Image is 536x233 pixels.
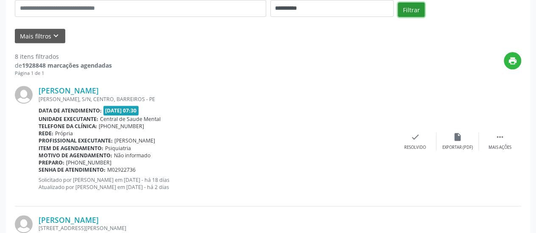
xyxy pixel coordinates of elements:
[39,159,64,166] b: Preparo:
[99,123,144,130] span: [PHONE_NUMBER]
[15,86,33,104] img: img
[15,52,112,61] div: 8 itens filtrados
[404,145,426,151] div: Resolvido
[39,123,97,130] b: Telefone da clínica:
[39,145,103,152] b: Item de agendamento:
[114,152,150,159] span: Não informado
[504,52,521,69] button: print
[103,106,139,115] span: [DATE] 07:30
[39,215,99,225] a: [PERSON_NAME]
[442,145,473,151] div: Exportar (PDF)
[489,145,511,151] div: Mais ações
[15,61,112,70] div: de
[39,152,112,159] b: Motivo de agendamento:
[39,137,113,144] b: Profissional executante:
[39,86,99,95] a: [PERSON_NAME]
[39,107,102,114] b: Data de atendimento:
[15,29,65,44] button: Mais filtroskeyboard_arrow_down
[39,166,106,173] b: Senha de atendimento:
[39,176,394,191] p: Solicitado por [PERSON_NAME] em [DATE] - há 18 dias Atualizado por [PERSON_NAME] em [DATE] - há 2...
[114,137,155,144] span: [PERSON_NAME]
[453,132,462,142] i: insert_drive_file
[66,159,111,166] span: [PHONE_NUMBER]
[39,96,394,103] div: [PERSON_NAME], S/N, CENTRO, BARREIROS - PE
[495,132,505,142] i: 
[22,61,112,69] strong: 1928848 marcações agendadas
[39,115,98,123] b: Unidade executante:
[100,115,161,123] span: Central de Saude Mental
[105,145,131,152] span: Psiquiatria
[411,132,420,142] i: check
[55,130,73,137] span: Própria
[51,31,61,41] i: keyboard_arrow_down
[39,225,394,232] div: [STREET_ADDRESS][PERSON_NAME]
[15,215,33,233] img: img
[39,130,53,137] b: Rede:
[398,3,425,17] button: Filtrar
[508,56,517,66] i: print
[15,70,112,77] div: Página 1 de 1
[107,166,136,173] span: M02922736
